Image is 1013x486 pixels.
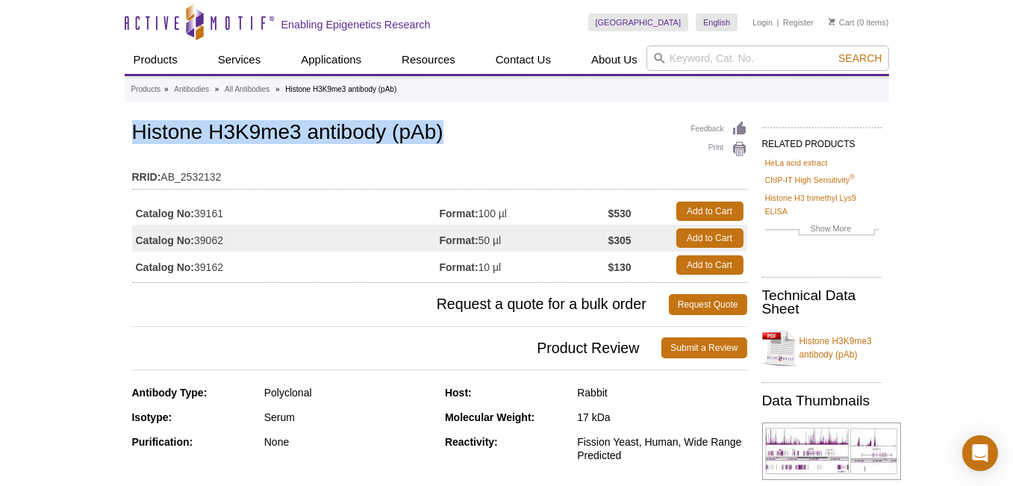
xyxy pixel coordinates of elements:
a: Submit a Review [661,337,746,358]
strong: Catalog No: [136,234,195,247]
a: Histone H3K9me3 antibody (pAb) [762,325,882,370]
a: Add to Cart [676,202,744,221]
strong: Isotype: [132,411,172,423]
h1: Histone H3K9me3 antibody (pAb) [132,121,747,146]
span: Request a quote for a bulk order [132,294,669,315]
h2: RELATED PRODUCTS [762,127,882,154]
a: All Antibodies [225,83,269,96]
div: Serum [264,411,434,424]
div: Polyclonal [264,386,434,399]
li: | [777,13,779,31]
a: Services [209,46,270,74]
a: About Us [582,46,646,74]
li: » [164,85,169,93]
a: Antibodies [174,83,209,96]
strong: Catalog No: [136,207,195,220]
td: 39162 [132,252,440,278]
strong: Purification: [132,436,193,448]
strong: $305 [608,234,632,247]
strong: Format: [440,234,479,247]
td: AB_2532132 [132,161,747,185]
a: Print [691,141,747,158]
strong: Catalog No: [136,261,195,274]
img: Your Cart [829,18,835,25]
strong: RRID: [132,170,161,184]
a: Add to Cart [676,255,744,275]
a: Products [131,83,160,96]
div: 17 kDa [577,411,746,424]
div: Rabbit [577,386,746,399]
span: Product Review [132,337,662,358]
td: 10 µl [440,252,608,278]
h2: Data Thumbnails [762,394,882,408]
a: Add to Cart [676,228,744,248]
div: None [264,435,434,449]
button: Search [834,52,886,65]
li: » [215,85,219,93]
a: Register [783,17,814,28]
li: Histone H3K9me3 antibody (pAb) [285,85,396,93]
a: English [696,13,738,31]
strong: $530 [608,207,632,220]
a: Show More [765,222,879,239]
a: Resources [393,46,464,74]
a: HeLa acid extract [765,156,828,169]
a: Request Quote [669,294,747,315]
a: Products [125,46,187,74]
li: » [275,85,280,93]
img: Histone H3K9me3 antibody tested by ChIP-Seq. [762,423,901,480]
strong: Host: [445,387,472,399]
a: Applications [292,46,370,74]
a: Feedback [691,121,747,137]
div: Fission Yeast, Human, Wide Range Predicted [577,435,746,462]
a: Login [752,17,773,28]
a: [GEOGRAPHIC_DATA] [588,13,689,31]
a: ChIP-IT High Sensitivity® [765,173,855,187]
strong: Format: [440,207,479,220]
li: (0 items) [829,13,889,31]
a: Cart [829,17,855,28]
span: Search [838,52,882,64]
strong: Antibody Type: [132,387,208,399]
sup: ® [850,174,855,181]
td: 50 µl [440,225,608,252]
a: Histone H3 trimethyl Lys9 ELISA [765,191,879,218]
td: 39161 [132,198,440,225]
strong: Molecular Weight: [445,411,534,423]
input: Keyword, Cat. No. [646,46,889,71]
div: Open Intercom Messenger [962,435,998,471]
strong: Reactivity: [445,436,498,448]
strong: $130 [608,261,632,274]
h2: Enabling Epigenetics Research [281,18,431,31]
strong: Format: [440,261,479,274]
h2: Technical Data Sheet [762,289,882,316]
td: 39062 [132,225,440,252]
a: Contact Us [487,46,560,74]
td: 100 µl [440,198,608,225]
